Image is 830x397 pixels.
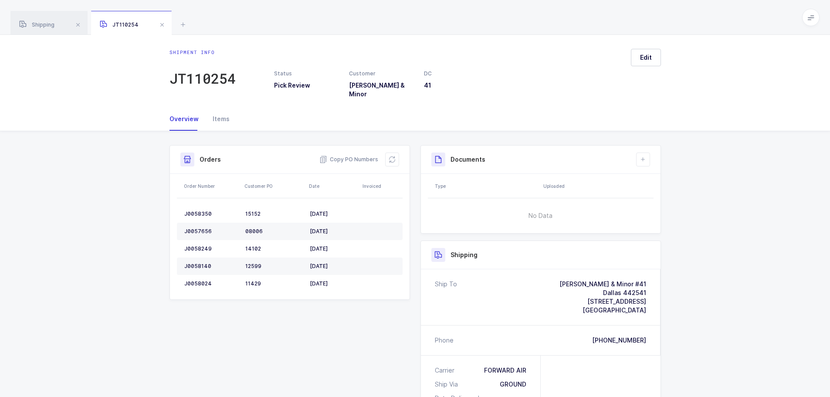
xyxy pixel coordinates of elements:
[435,366,458,375] div: Carrier
[169,107,206,131] div: Overview
[583,306,646,314] span: [GEOGRAPHIC_DATA]
[206,107,230,131] div: Items
[184,280,238,287] div: J0058024
[310,280,356,287] div: [DATE]
[500,380,526,389] div: GROUND
[100,21,139,28] span: JT110254
[451,251,478,259] h3: Shipping
[169,49,236,56] div: Shipment info
[245,263,303,270] div: 12599
[184,263,238,270] div: J0058140
[349,81,413,98] h3: [PERSON_NAME] & Minor
[349,70,413,78] div: Customer
[310,210,356,217] div: [DATE]
[274,70,339,78] div: Status
[435,380,461,389] div: Ship Via
[319,155,378,164] button: Copy PO Numbers
[245,245,303,252] div: 14102
[184,245,238,252] div: J0058249
[274,81,339,90] h3: Pick Review
[424,81,488,90] h3: 41
[543,183,651,190] div: Uploaded
[435,336,454,345] div: Phone
[559,280,646,288] div: [PERSON_NAME] & Minor #41
[244,183,304,190] div: Customer PO
[310,228,356,235] div: [DATE]
[631,49,661,66] button: Edit
[451,155,485,164] h3: Documents
[200,155,221,164] h3: Orders
[245,228,303,235] div: 08006
[559,297,646,306] div: [STREET_ADDRESS]
[245,210,303,217] div: 15152
[484,366,526,375] div: FORWARD AIR
[592,336,646,345] div: [PHONE_NUMBER]
[310,245,356,252] div: [DATE]
[310,263,356,270] div: [DATE]
[245,280,303,287] div: 11429
[184,210,238,217] div: J0058350
[184,183,239,190] div: Order Number
[362,183,400,190] div: Invoiced
[435,280,457,315] div: Ship To
[424,70,488,78] div: DC
[484,203,597,229] span: No Data
[435,183,538,190] div: Type
[19,21,54,28] span: Shipping
[184,228,238,235] div: J0057656
[640,53,652,62] span: Edit
[559,288,646,297] div: Dallas 442541
[309,183,357,190] div: Date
